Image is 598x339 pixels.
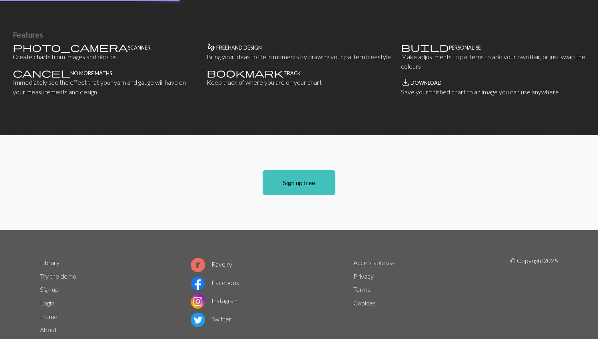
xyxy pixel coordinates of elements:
h4: Download [411,80,442,86]
img: Instagram logo [191,294,205,309]
h3: Features [13,30,585,39]
p: Immediately see the effect that your yarn and gauge will have on your measurements and design [13,78,197,97]
p: © Copyright 2025 [510,256,558,337]
span: photo_camera [13,42,128,53]
span: cancel [13,67,70,78]
a: Terms [353,285,370,293]
a: Home [40,313,58,320]
h4: Freehand design [216,45,262,51]
a: Ravelry [191,260,232,268]
a: Cookies [353,299,376,307]
span: build [401,42,449,53]
h4: Track [283,70,301,76]
img: Ravelry logo [191,258,205,272]
a: Login [40,299,54,307]
span: bookmark [207,67,283,78]
p: Keep track of where you are on your chart [207,78,391,87]
h4: Personalise [449,45,481,51]
a: About [40,326,57,333]
span: gesture [207,42,216,53]
p: Create charts from images and photos [13,52,197,62]
a: Instagram [191,297,239,304]
a: Sign up free [263,170,335,195]
h4: Scanner [128,45,151,51]
a: Library [40,259,60,266]
img: Twitter logo [191,313,205,327]
p: Bring your ideas to life in moments by drawing your pattern freestyle [207,52,391,62]
a: Twitter [191,315,231,323]
img: Facebook logo [191,276,205,291]
span: save_alt [401,77,411,88]
a: Sign up [40,285,59,293]
a: Privacy [353,272,374,280]
a: Try the demo [40,272,76,280]
p: Save your finished chart to an image you can use anywhere [401,87,585,97]
h4: No more maths [70,70,112,76]
a: Acceptable use [353,259,396,266]
p: Make adjustments to patterns to add your own flair, or just swap the colours [401,52,585,71]
a: Facebook [191,279,239,286]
